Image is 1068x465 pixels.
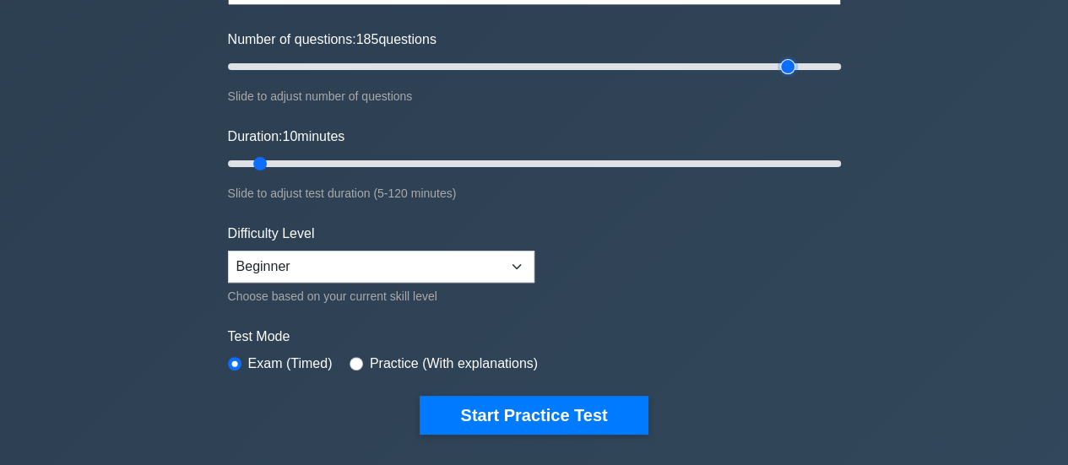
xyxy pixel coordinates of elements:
label: Duration: minutes [228,127,345,147]
div: Choose based on your current skill level [228,286,534,306]
label: Number of questions: questions [228,30,436,50]
span: 185 [356,32,379,46]
label: Exam (Timed) [248,354,333,374]
span: 10 [282,129,297,143]
button: Start Practice Test [420,396,648,435]
div: Slide to adjust number of questions [228,86,841,106]
div: Slide to adjust test duration (5-120 minutes) [228,183,841,203]
label: Practice (With explanations) [370,354,538,374]
label: Difficulty Level [228,224,315,244]
label: Test Mode [228,327,841,347]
